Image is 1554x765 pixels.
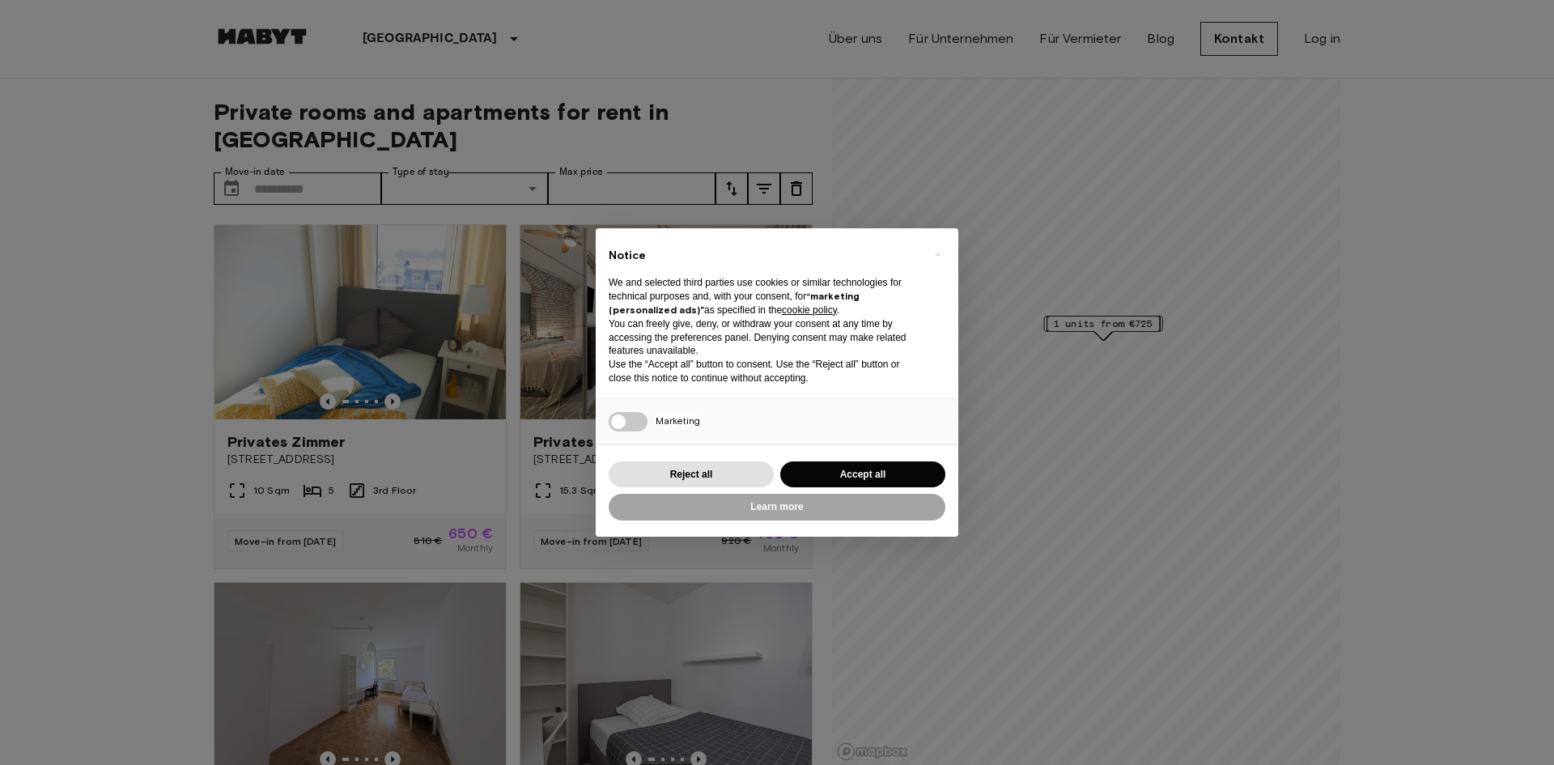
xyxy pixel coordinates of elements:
[935,244,940,264] span: ×
[782,304,837,316] a: cookie policy
[609,494,945,521] button: Learn more
[924,241,950,267] button: Close this notice
[609,248,919,264] h2: Notice
[609,317,919,358] p: You can freely give, deny, or withdraw your consent at any time by accessing the preferences pane...
[609,461,774,488] button: Reject all
[609,290,860,316] strong: “marketing (personalized ads)”
[609,358,919,385] p: Use the “Accept all” button to consent. Use the “Reject all” button or close this notice to conti...
[656,414,700,427] span: Marketing
[609,276,919,317] p: We and selected third parties use cookies or similar technologies for technical purposes and, wit...
[780,461,945,488] button: Accept all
